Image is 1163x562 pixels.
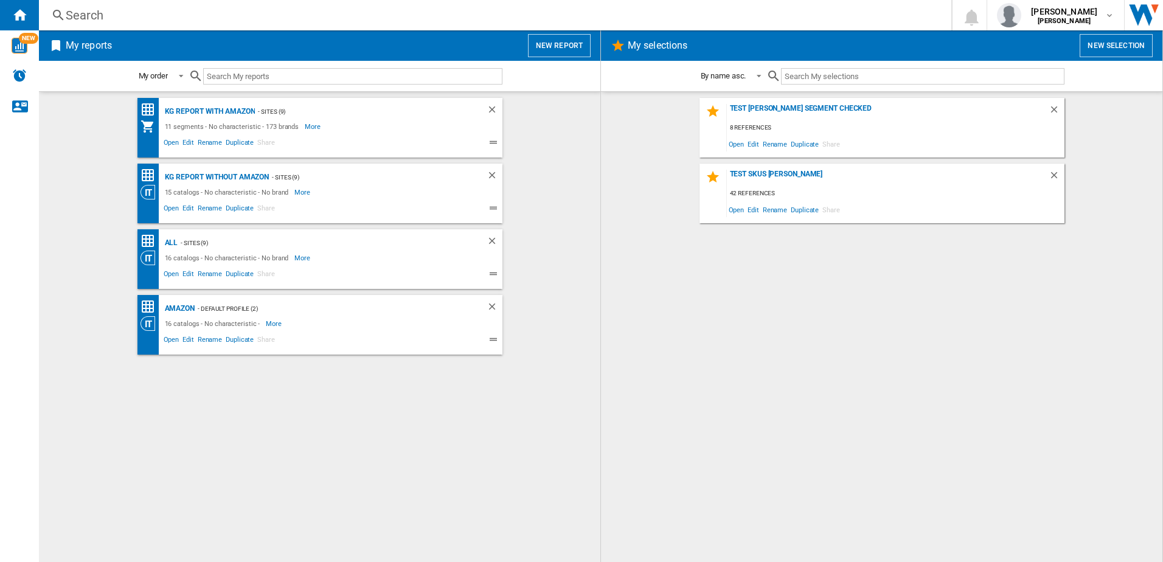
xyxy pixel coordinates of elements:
[255,268,277,283] span: Share
[761,136,789,152] span: Rename
[181,334,196,349] span: Edit
[162,104,255,119] div: KG Report with Amazon
[141,185,162,199] div: Category View
[162,268,181,283] span: Open
[196,203,224,217] span: Rename
[487,170,502,185] div: Delete
[997,3,1021,27] img: profile.jpg
[195,301,462,316] div: - Default profile (2)
[224,268,255,283] span: Duplicate
[196,334,224,349] span: Rename
[181,203,196,217] span: Edit
[266,316,283,331] span: More
[305,119,322,134] span: More
[141,251,162,265] div: Category View
[1049,104,1064,120] div: Delete
[781,68,1064,85] input: Search My selections
[294,251,312,265] span: More
[727,120,1064,136] div: 8 references
[1080,34,1153,57] button: New selection
[224,203,255,217] span: Duplicate
[487,104,502,119] div: Delete
[162,185,295,199] div: 15 catalogs - No characteristic - No brand
[19,33,38,44] span: NEW
[727,170,1049,186] div: test SKUs [PERSON_NAME]
[255,203,277,217] span: Share
[181,137,196,151] span: Edit
[1031,5,1097,18] span: [PERSON_NAME]
[789,201,821,218] span: Duplicate
[821,201,842,218] span: Share
[141,299,162,314] div: Price Matrix
[528,34,591,57] button: New report
[255,334,277,349] span: Share
[761,201,789,218] span: Rename
[487,301,502,316] div: Delete
[141,102,162,117] div: Price Matrix
[162,235,178,251] div: ALL
[487,235,502,251] div: Delete
[746,201,761,218] span: Edit
[746,136,761,152] span: Edit
[255,104,462,119] div: - sites (9)
[294,185,312,199] span: More
[181,268,196,283] span: Edit
[66,7,920,24] div: Search
[162,251,295,265] div: 16 catalogs - No characteristic - No brand
[162,316,266,331] div: 16 catalogs - No characteristic -
[141,316,162,331] div: Category View
[196,137,224,151] span: Rename
[727,104,1049,120] div: test [PERSON_NAME] segment checked
[727,201,746,218] span: Open
[203,68,502,85] input: Search My reports
[196,268,224,283] span: Rename
[12,38,27,54] img: wise-card.svg
[162,170,269,185] div: KG Report without Amazon
[162,334,181,349] span: Open
[162,119,305,134] div: 11 segments - No characteristic - 173 brands
[1038,17,1091,25] b: [PERSON_NAME]
[141,234,162,249] div: Price Matrix
[255,137,277,151] span: Share
[63,34,114,57] h2: My reports
[701,71,746,80] div: By name asc.
[269,170,462,185] div: - sites (9)
[1049,170,1064,186] div: Delete
[139,71,168,80] div: My order
[224,137,255,151] span: Duplicate
[12,68,27,83] img: alerts-logo.svg
[727,186,1064,201] div: 42 references
[625,34,690,57] h2: My selections
[162,137,181,151] span: Open
[162,203,181,217] span: Open
[821,136,842,152] span: Share
[178,235,462,251] div: - sites (9)
[789,136,821,152] span: Duplicate
[224,334,255,349] span: Duplicate
[141,119,162,134] div: My Assortment
[727,136,746,152] span: Open
[141,168,162,183] div: Price Matrix
[162,301,195,316] div: AMAZON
